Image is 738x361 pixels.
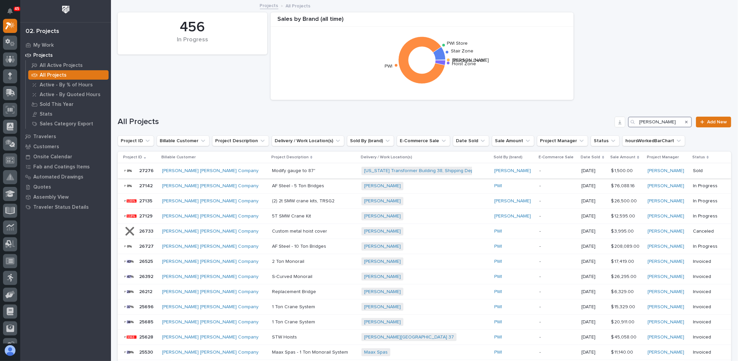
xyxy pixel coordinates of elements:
a: [PERSON_NAME] [648,213,684,219]
p: - [540,274,576,280]
a: [PERSON_NAME] [PERSON_NAME] Company [162,274,259,280]
p: - [540,289,576,295]
p: 27142 [139,182,154,189]
a: Travelers [20,131,111,142]
p: $ 15,329.00 [611,303,636,310]
p: 25530 [139,348,154,355]
a: PWI [494,319,502,325]
p: All Projects [286,2,311,9]
a: [PERSON_NAME] [648,244,684,249]
a: All Projects [26,70,111,80]
a: [PERSON_NAME] [648,334,684,340]
p: [DATE] [582,319,606,325]
p: Project ID [123,154,142,161]
button: Sale Amount [492,135,534,146]
div: Notifications45 [8,8,17,19]
button: E-Commerce Sale [397,135,450,146]
p: Delivery / Work Location(s) [361,154,412,161]
div: 02. Projects [26,28,59,35]
a: Fab and Coatings Items [20,162,111,172]
a: Projects [20,50,111,60]
button: Sold By (brand) [347,135,394,146]
a: All Active Projects [26,61,111,70]
text: PWI [385,64,392,69]
p: - [540,183,576,189]
p: Canceled [693,229,721,234]
p: STW Hoists [272,333,298,340]
a: [PERSON_NAME] [364,183,401,189]
p: (2) 2t SMW crane kits, TRSG2 [272,197,336,204]
p: Invoiced [693,350,721,355]
p: $ 11,140.00 [611,348,634,355]
p: 27129 [139,212,154,219]
p: Modify gauge to 87" [272,167,317,174]
a: PWI [494,244,502,249]
button: Project ID [118,135,154,146]
text: [PERSON_NAME] [452,58,489,63]
a: [PERSON_NAME] [494,198,531,204]
p: 2 Ton Monorail [272,257,306,265]
p: My Work [33,42,54,48]
a: PWI [494,229,502,234]
p: 26733 [139,227,155,234]
p: Billable Customer [161,154,196,161]
p: $ 208,089.00 [611,242,641,249]
a: [PERSON_NAME] [648,168,684,174]
a: PWI [494,289,502,295]
p: In Progress [693,213,721,219]
p: Onsite Calendar [33,154,72,160]
p: Quotes [33,184,51,190]
div: Search [628,117,692,127]
p: - [540,259,576,265]
a: [PERSON_NAME] [PERSON_NAME] Company [162,304,259,310]
tr: 2672726727 [PERSON_NAME] [PERSON_NAME] Company AF Steel - 10 Ton BridgesAF Steel - 10 Ton Bridges... [118,239,731,254]
p: Project Description [271,154,309,161]
p: 25685 [139,318,155,325]
p: [DATE] [582,289,606,295]
p: Active - By Quoted Hours [40,92,101,98]
a: Active - By % of Hours [26,80,111,89]
p: Sold This Year [40,102,74,108]
p: Sales Category Export [40,121,93,127]
p: Stats [40,111,52,117]
h1: All Projects [118,117,612,127]
a: Maax Spas [364,350,388,355]
a: PWI [494,304,502,310]
a: [PERSON_NAME] [364,289,401,295]
a: [PERSON_NAME] [PERSON_NAME] Company [162,183,259,189]
a: Active - By Quoted Hours [26,90,111,99]
tr: 2713527135 [PERSON_NAME] [PERSON_NAME] Company (2) 2t SMW crane kits, TRSG2(2) 2t SMW crane kits,... [118,194,731,209]
a: [PERSON_NAME] [648,274,684,280]
tr: 2562825628 [PERSON_NAME] [PERSON_NAME] Company STW HoistsSTW Hoists [PERSON_NAME][GEOGRAPHIC_DATA... [118,330,731,345]
text: Hoist Zone [452,62,476,66]
text: PWI Store [447,41,468,46]
button: Status [591,135,620,146]
button: Project Description [212,135,269,146]
a: Traveler Status Details [20,202,111,212]
p: 27276 [139,167,155,174]
p: $ 12,595.00 [611,212,636,219]
p: 5T SMW Crane Kit [272,212,312,219]
a: [PERSON_NAME] [364,304,401,310]
p: All Projects [40,72,67,78]
a: [US_STATE] Transformer Building 38, Shipping Dept [364,168,475,174]
p: $ 17,419.00 [611,257,635,265]
p: $ 3,995.00 [611,227,635,234]
div: 456 [129,19,256,36]
p: - [540,198,576,204]
p: AF Steel - 10 Ton Bridges [272,242,327,249]
a: [PERSON_NAME] [PERSON_NAME] Company [162,229,259,234]
p: [DATE] [582,304,606,310]
span: Add New [707,120,727,124]
p: [DATE] [582,334,606,340]
a: Assembly View [20,192,111,202]
p: 26525 [139,257,154,265]
a: PWI [494,259,502,265]
a: Add New [696,117,731,127]
a: Projects [260,1,278,9]
p: Custom metal hoist cover [272,227,328,234]
a: [PERSON_NAME] [648,183,684,189]
p: Travelers [33,134,56,140]
p: 1 Ton Crane System [272,303,316,310]
p: [DATE] [582,183,606,189]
